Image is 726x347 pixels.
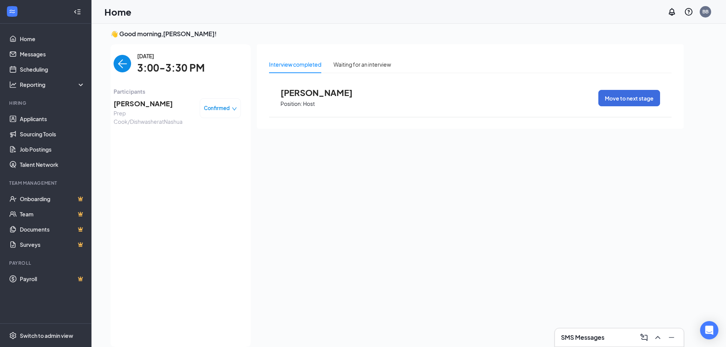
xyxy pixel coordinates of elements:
[9,100,83,106] div: Hiring
[111,30,684,38] h3: 👋 Good morning, [PERSON_NAME] !
[20,237,85,252] a: SurveysCrown
[20,62,85,77] a: Scheduling
[20,157,85,172] a: Talent Network
[20,81,85,88] div: Reporting
[280,100,302,107] p: Position:
[137,52,205,60] span: [DATE]
[20,332,73,339] div: Switch to admin view
[684,7,693,16] svg: QuestionInfo
[269,60,321,69] div: Interview completed
[561,333,604,342] h3: SMS Messages
[20,111,85,126] a: Applicants
[20,206,85,222] a: TeamCrown
[20,271,85,286] a: PayrollCrown
[667,7,676,16] svg: Notifications
[20,46,85,62] a: Messages
[653,333,662,342] svg: ChevronUp
[137,60,205,76] span: 3:00-3:30 PM
[652,331,664,344] button: ChevronUp
[700,321,718,339] div: Open Intercom Messenger
[9,260,83,266] div: Payroll
[20,126,85,142] a: Sourcing Tools
[702,8,708,15] div: BB
[114,109,194,126] span: Prep Cook/Dishwasher at Nashua
[114,55,131,72] button: back-button
[104,5,131,18] h1: Home
[9,81,17,88] svg: Analysis
[74,8,81,16] svg: Collapse
[280,88,364,98] span: [PERSON_NAME]
[114,98,194,109] span: [PERSON_NAME]
[333,60,391,69] div: Waiting for an interview
[8,8,16,15] svg: WorkstreamLogo
[20,142,85,157] a: Job Postings
[20,31,85,46] a: Home
[639,333,649,342] svg: ComposeMessage
[232,106,237,112] span: down
[665,331,678,344] button: Minimize
[667,333,676,342] svg: Minimize
[9,180,83,186] div: Team Management
[638,331,650,344] button: ComposeMessage
[114,87,241,96] span: Participants
[303,100,315,107] p: Host
[9,332,17,339] svg: Settings
[20,191,85,206] a: OnboardingCrown
[598,90,660,106] button: Move to next stage
[20,222,85,237] a: DocumentsCrown
[204,104,230,112] span: Confirmed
